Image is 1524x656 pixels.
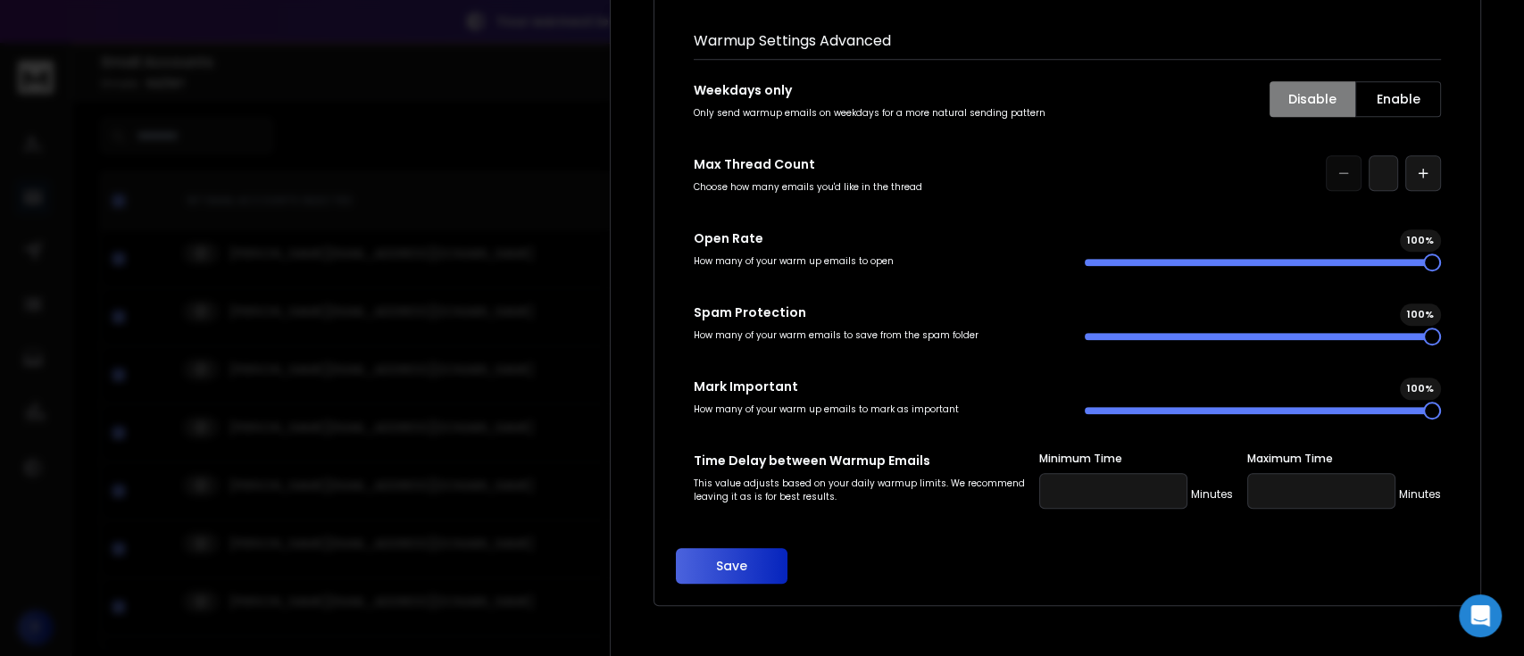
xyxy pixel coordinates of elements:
[1400,378,1441,400] div: 100 %
[694,254,1050,268] p: How many of your warm up emails to open
[694,155,1050,173] p: Max Thread Count
[694,477,1032,503] p: This value adjusts based on your daily warmup limits. We recommend leaving it as is for best resu...
[1039,452,1233,466] label: Minimum Time
[694,378,1050,395] p: Mark Important
[1191,487,1233,502] p: Minutes
[694,303,1050,321] p: Spam Protection
[1247,452,1441,466] label: Maximum Time
[676,548,787,584] button: Save
[694,328,1050,342] p: How many of your warm emails to save from the spam folder
[1400,303,1441,326] div: 100 %
[1400,229,1441,252] div: 100 %
[694,106,1050,120] p: Only send warmup emails on weekdays for a more natural sending pattern
[1270,81,1355,117] button: Disable
[694,30,1441,52] h1: Warmup Settings Advanced
[694,180,1050,194] p: Choose how many emails you'd like in the thread
[694,81,1050,99] p: Weekdays only
[1399,487,1441,502] p: Minutes
[1459,594,1502,637] div: Open Intercom Messenger
[694,229,1050,247] p: Open Rate
[1355,81,1441,117] button: Enable
[694,403,1050,416] p: How many of your warm up emails to mark as important
[694,452,1032,469] p: Time Delay between Warmup Emails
